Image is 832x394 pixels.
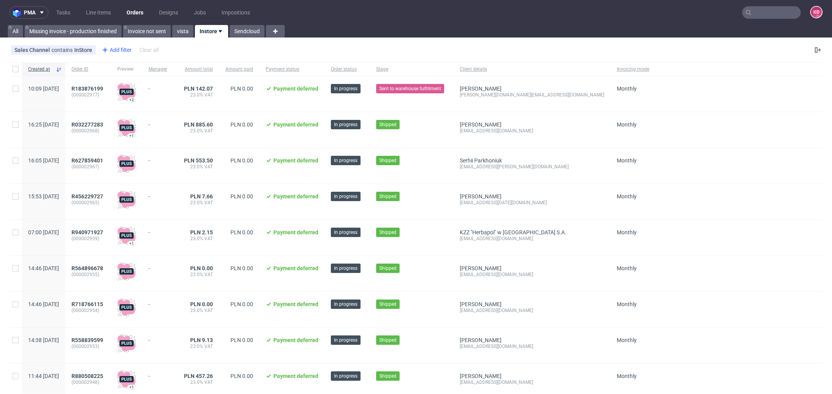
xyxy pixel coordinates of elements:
[71,301,105,307] a: R718766115
[460,128,604,134] div: [EMAIL_ADDRESS][DOMAIN_NAME]
[71,229,103,235] span: R940971927
[460,301,502,307] a: [PERSON_NAME]
[71,200,105,206] span: (000002965)
[217,6,255,19] a: Impositions
[172,25,193,37] a: vista
[617,337,637,343] span: Monthly
[331,66,364,73] span: Order status
[71,157,105,164] a: R627859401
[460,307,604,314] div: [EMAIL_ADDRESS][DOMAIN_NAME]
[71,86,103,92] span: R183876199
[148,334,167,343] div: -
[8,25,23,37] a: All
[273,229,318,235] span: Payment deferred
[9,6,48,19] button: pma
[71,337,103,343] span: R558839599
[148,226,167,235] div: -
[273,373,318,379] span: Payment deferred
[71,301,103,307] span: R718766115
[129,134,134,138] div: +1
[71,121,103,128] span: R032277283
[230,25,264,37] a: Sendcloud
[129,385,134,389] div: +1
[266,66,318,73] span: Payment status
[460,157,502,164] a: Serhii Parkhoniuk
[117,190,136,209] img: plus-icon.676465ae8f3a83198b3f.png
[148,154,167,164] div: -
[28,301,59,307] span: 14:46 [DATE]
[52,6,75,19] a: Tasks
[28,337,59,343] span: 14:38 [DATE]
[117,262,136,281] img: plus-icon.676465ae8f3a83198b3f.png
[148,82,167,92] div: -
[71,92,105,98] span: (000002977)
[617,121,637,128] span: Monthly
[71,379,105,385] span: (000002948)
[148,298,167,307] div: -
[379,121,396,128] span: Shipped
[180,92,213,98] span: 23.0% VAT
[379,373,396,380] span: Shipped
[180,66,213,73] span: Amount total
[460,229,566,235] a: KZZ "Herbapol" w [GEOGRAPHIC_DATA] S.A.
[190,193,213,200] span: PLN 7.66
[71,265,105,271] a: R564896678
[71,271,105,278] span: (000002955)
[617,229,637,235] span: Monthly
[379,265,396,272] span: Shipped
[180,343,213,349] span: 23.0% VAT
[273,337,318,343] span: Payment deferred
[617,373,637,379] span: Monthly
[334,373,357,380] span: In progress
[334,301,357,308] span: In progress
[148,262,167,271] div: -
[617,86,637,92] span: Monthly
[460,92,604,98] div: [PERSON_NAME][DOMAIN_NAME][EMAIL_ADDRESS][DOMAIN_NAME]
[460,271,604,278] div: [EMAIL_ADDRESS][DOMAIN_NAME]
[334,157,357,164] span: In progress
[117,298,136,317] img: plus-icon.676465ae8f3a83198b3f.png
[460,337,502,343] a: [PERSON_NAME]
[617,66,658,73] span: Invoicing mode
[180,307,213,314] span: 23.0% VAT
[334,229,357,236] span: In progress
[273,301,318,307] span: Payment deferred
[180,235,213,242] span: 23.0% VAT
[28,193,59,200] span: 15:53 [DATE]
[184,86,213,92] span: PLN 142.07
[71,229,105,235] a: R940971927
[28,121,59,128] span: 16:25 [DATE]
[180,271,213,278] span: 23.0% VAT
[71,373,105,379] a: R880508225
[123,25,171,37] a: Invoice not sent
[117,370,136,389] img: plus-icon.676465ae8f3a83198b3f.png
[117,118,136,137] img: plus-icon.676465ae8f3a83198b3f.png
[74,47,92,53] div: InStore
[28,66,53,73] span: Created at
[334,265,357,272] span: In progress
[180,164,213,170] span: 23.0% VAT
[460,373,502,379] a: [PERSON_NAME]
[71,128,105,134] span: (000002968)
[190,301,213,307] span: PLN 0.00
[190,265,213,271] span: PLN 0.00
[460,200,604,206] div: [EMAIL_ADDRESS][DATE][DOMAIN_NAME]
[117,154,136,173] img: plus-icon.676465ae8f3a83198b3f.png
[334,121,357,128] span: In progress
[189,6,211,19] a: Jobs
[71,343,105,349] span: (000002953)
[122,6,148,19] a: Orders
[28,373,59,379] span: 11:44 [DATE]
[230,229,253,235] span: PLN 0.00
[25,25,121,37] a: Missing invoice - production finished
[225,66,253,73] span: Amount paid
[28,86,59,92] span: 10:09 [DATE]
[24,10,36,15] span: pma
[148,190,167,200] div: -
[81,6,116,19] a: Line Items
[71,157,103,164] span: R627859401
[460,164,604,170] div: [EMAIL_ADDRESS][PERSON_NAME][DOMAIN_NAME]
[273,86,318,92] span: Payment deferred
[230,373,253,379] span: PLN 0.00
[184,121,213,128] span: PLN 885.60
